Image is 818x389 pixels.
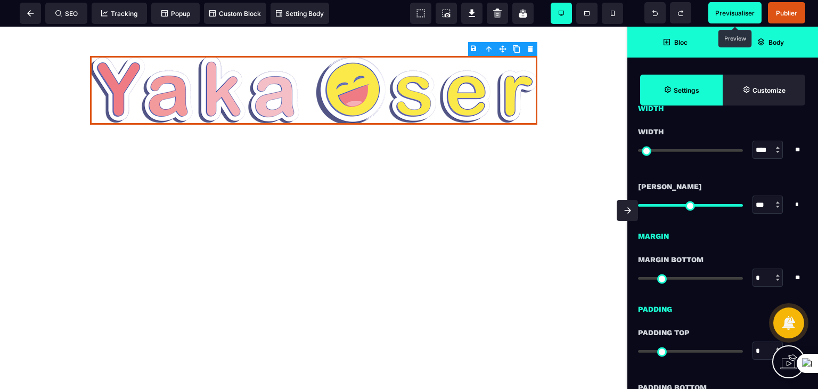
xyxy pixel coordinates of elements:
[90,29,537,98] img: aa6757e2f70c7967f7730340346f47c4_yakaoser_%C3%A9crit__copie.png
[638,180,702,193] span: [PERSON_NAME]
[638,125,664,138] span: Width
[627,297,818,315] div: Padding
[640,75,723,106] span: Settings
[723,27,818,58] span: Open Layer Manager
[638,253,704,266] span: Margin Bottom
[708,2,762,23] span: Preview
[674,38,688,46] strong: Bloc
[627,27,723,58] span: Open Blocks
[101,10,137,18] span: Tracking
[209,10,261,18] span: Custom Block
[55,10,78,18] span: SEO
[627,224,818,242] div: Margin
[276,10,324,18] span: Setting Body
[638,326,690,339] span: Padding Top
[674,86,699,94] strong: Settings
[436,3,457,24] span: Screenshot
[776,9,797,17] span: Publier
[752,86,786,94] strong: Customize
[715,9,755,17] span: Previsualiser
[723,75,805,106] span: Open Style Manager
[161,10,190,18] span: Popup
[768,38,784,46] strong: Body
[410,3,431,24] span: View components
[627,96,818,115] div: Width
